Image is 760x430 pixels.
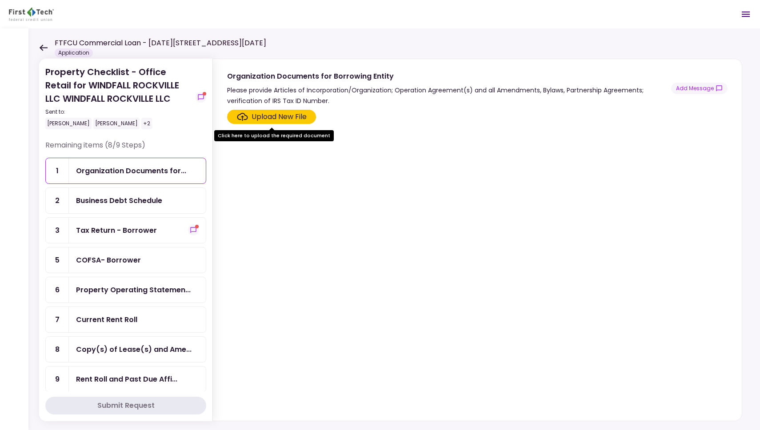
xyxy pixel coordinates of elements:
button: show-messages [196,92,206,103]
div: Application [55,48,93,57]
div: Please provide Articles of Incorporation/Organization; Operation Agreement(s) and all Amendments,... [227,85,671,106]
div: +2 [141,118,152,129]
a: 3Tax Return - Borrowershow-messages [45,217,206,243]
div: Organization Documents for Borrowing EntityPlease provide Articles of Incorporation/Organization;... [212,59,742,421]
img: Partner icon [9,8,54,21]
div: Current Rent Roll [76,314,137,325]
div: Remaining items (8/9 Steps) [45,140,206,158]
div: 5 [46,247,69,273]
div: COFSA- Borrower [76,255,141,266]
div: 8 [46,337,69,362]
div: Copy(s) of Lease(s) and Amendment(s) [76,344,192,355]
div: Upload New File [252,111,307,122]
a: 7Current Rent Roll [45,307,206,333]
div: Business Debt Schedule [76,195,162,206]
a: 2Business Debt Schedule [45,187,206,214]
div: 9 [46,366,69,392]
div: 6 [46,277,69,303]
button: show-messages [671,83,728,94]
div: [PERSON_NAME] [45,118,92,129]
div: 3 [46,218,69,243]
div: Organization Documents for Borrowing Entity [227,71,671,82]
h1: FTFCU Commercial Loan - [DATE][STREET_ADDRESS][DATE] [55,38,266,48]
a: 1Organization Documents for Borrowing Entity [45,158,206,184]
div: Tax Return - Borrower [76,225,157,236]
button: show-messages [188,225,199,235]
span: Click here to upload the required document [227,110,316,124]
div: Click here to upload the required document [214,130,334,141]
a: 8Copy(s) of Lease(s) and Amendment(s) [45,336,206,362]
div: Property Operating Statements - Year to Date [76,284,191,295]
div: Sent to: [45,108,192,116]
div: Rent Roll and Past Due Affidavit [76,374,177,385]
button: Open menu [735,4,756,25]
div: 2 [46,188,69,213]
div: 1 [46,158,69,183]
a: 5COFSA- Borrower [45,247,206,273]
div: 7 [46,307,69,332]
div: [PERSON_NAME] [93,118,140,129]
div: Property Checklist - Office Retail for WINDFALL ROCKVILLE LLC WINDFALL ROCKVILLE LLC [45,65,192,129]
a: 6Property Operating Statements - Year to Date [45,277,206,303]
div: Submit Request [97,400,155,411]
a: 9Rent Roll and Past Due Affidavit [45,366,206,392]
button: Submit Request [45,397,206,414]
div: Organization Documents for Borrowing Entity [76,165,186,176]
